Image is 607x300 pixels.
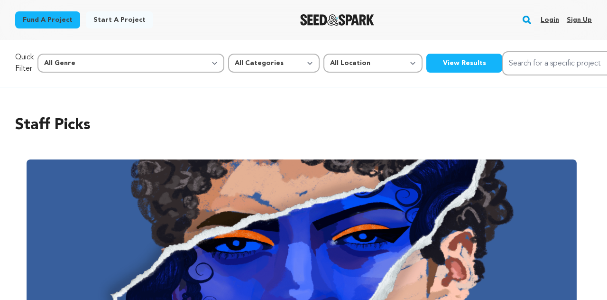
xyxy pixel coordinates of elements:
a: Start a project [86,11,153,28]
button: View Results [426,54,502,73]
a: Seed&Spark Homepage [300,14,375,26]
h2: Staff Picks [15,114,592,137]
a: Sign up [567,12,592,28]
img: Seed&Spark Logo Dark Mode [300,14,375,26]
a: Login [541,12,559,28]
p: Quick Filter [15,52,34,75]
a: Fund a project [15,11,80,28]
